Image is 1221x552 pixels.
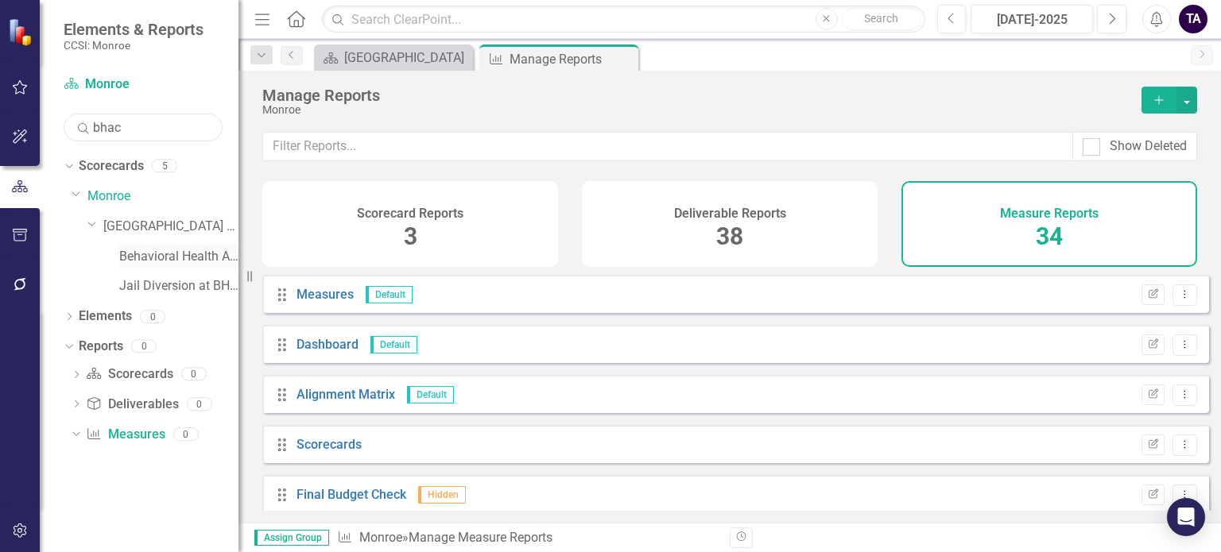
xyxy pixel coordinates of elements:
[370,336,417,353] span: Default
[674,207,786,221] h4: Deliverable Reports
[86,396,178,414] a: Deliverables
[297,337,359,352] a: Dashboard
[1036,222,1063,250] span: 34
[297,287,354,302] a: Measures
[64,114,223,141] input: Search Below...
[79,338,123,356] a: Reports
[407,386,454,403] span: Default
[297,437,362,452] a: Scorecards
[716,222,743,250] span: 38
[366,286,413,303] span: Default
[418,486,466,504] span: Hidden
[79,157,144,176] a: Scorecards
[976,10,1087,29] div: [DATE]-2025
[357,207,463,221] h4: Scorecard Reports
[359,530,402,545] a: Monroe
[119,248,238,266] a: Behavioral Health Access and Crisis Center (BHACC)
[140,310,165,323] div: 0
[152,160,177,173] div: 5
[262,87,1126,104] div: Manage Reports
[79,307,132,326] a: Elements
[842,8,921,30] button: Search
[510,49,634,69] div: Manage Reports
[404,222,417,250] span: 3
[254,530,329,546] span: Assign Group
[103,218,238,236] a: [GEOGRAPHIC_DATA] (RRH)
[1000,207,1099,221] h4: Measure Reports
[1110,137,1187,156] div: Show Deleted
[337,529,718,547] div: » Manage Measure Reports
[173,427,199,441] div: 0
[322,6,924,33] input: Search ClearPoint...
[187,397,212,411] div: 0
[86,426,165,444] a: Measures
[318,48,469,68] a: [GEOGRAPHIC_DATA]
[181,368,207,381] div: 0
[8,18,36,46] img: ClearPoint Strategy
[1167,498,1205,536] div: Open Intercom Messenger
[262,104,1126,116] div: Monroe
[297,487,406,502] a: Final Budget Check
[86,365,172,384] a: Scorecards
[262,132,1073,161] input: Filter Reports...
[1179,5,1207,33] button: TA
[131,340,157,353] div: 0
[864,12,898,25] span: Search
[344,48,469,68] div: [GEOGRAPHIC_DATA]
[119,277,238,295] a: Jail Diversion at BHACC
[64,75,223,94] a: Monroe
[297,387,395,402] a: Alignment Matrix
[971,5,1093,33] button: [DATE]-2025
[64,39,203,52] small: CCSI: Monroe
[87,187,238,206] a: Monroe
[64,20,203,39] span: Elements & Reports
